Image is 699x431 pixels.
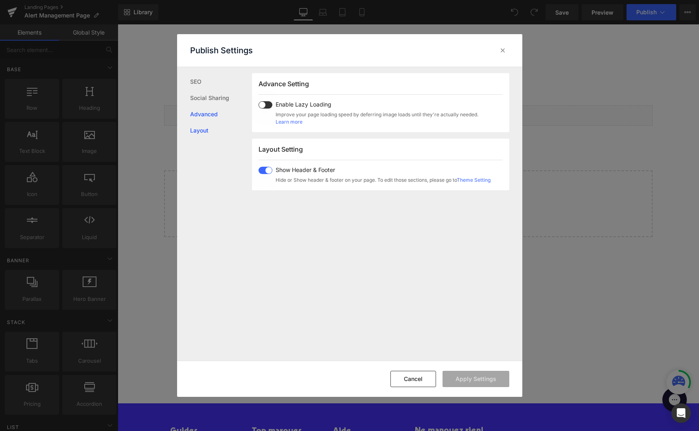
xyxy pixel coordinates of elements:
[190,46,253,55] p: Publish Settings
[190,106,252,122] a: Advanced
[259,145,303,153] span: Layout Setting
[443,371,509,387] button: Apply Settings
[276,111,478,118] span: Improve your page loading speed by deferring image loads until they're actually needed.
[190,90,252,106] a: Social Sharing
[134,401,203,413] h5: Top marques
[297,403,366,411] span: Ne manquez rien!
[53,401,122,413] h5: Guides
[214,165,287,181] a: Explore Blocks
[294,165,367,181] a: Add Single Section
[59,188,522,194] p: or Drag & Drop elements from left sidebar
[215,401,285,413] h5: Aide
[457,177,491,183] a: Theme Setting
[276,176,491,184] span: Hide or Show header & footer on your page. To edit those sections, please go to
[276,118,302,126] a: Learn more
[671,403,691,423] div: Open Intercom Messenger
[259,80,309,88] span: Advance Setting
[541,360,573,390] iframe: Gorgias live chat messenger
[190,74,252,90] a: SEO
[390,371,436,387] button: Cancel
[190,122,252,139] a: Layout
[276,101,478,108] span: Enable Lazy Loading
[276,167,491,173] span: Show Header & Footer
